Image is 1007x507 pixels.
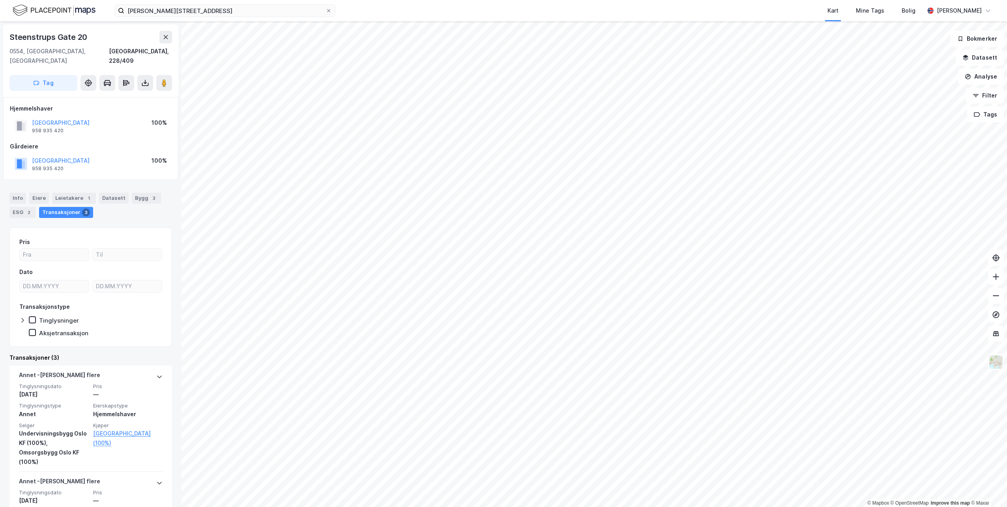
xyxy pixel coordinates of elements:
div: Transaksjonstype [19,302,70,312]
span: Kjøper [93,422,163,429]
a: Mapbox [867,500,889,506]
span: Tinglysningsdato [19,383,88,390]
img: Z [988,355,1003,370]
div: [DATE] [19,496,88,505]
div: Eiere [29,193,49,204]
div: Kart [827,6,839,15]
div: Omsorgsbygg Oslo KF (100%) [19,448,88,467]
input: DD.MM.YYYY [93,280,162,292]
div: 958 935 420 [32,128,64,134]
span: Pris [93,489,163,496]
img: logo.f888ab2527a4732fd821a326f86c7f29.svg [13,4,95,17]
div: 2 [25,208,33,216]
button: Bokmerker [951,31,1004,47]
div: Gårdeiere [10,142,172,151]
div: Kontrollprogram for chat [968,469,1007,507]
a: [GEOGRAPHIC_DATA] (100%) [93,429,163,448]
div: Annet [19,409,88,419]
div: [DATE] [19,390,88,399]
input: DD.MM.YYYY [20,280,89,292]
div: 3 [82,208,90,216]
button: Tags [967,107,1004,122]
input: Til [93,249,162,261]
div: Bygg [132,193,161,204]
div: Datasett [99,193,129,204]
button: Filter [966,88,1004,103]
span: Pris [93,383,163,390]
div: [PERSON_NAME] [937,6,982,15]
div: 100% [152,156,167,165]
div: — [93,390,163,399]
div: Undervisningsbygg Oslo KF (100%), [19,429,88,448]
div: Steenstrups Gate 20 [9,31,89,43]
div: Annet - [PERSON_NAME] flere [19,370,100,383]
div: Hjemmelshaver [10,104,172,113]
div: Leietakere [52,193,96,204]
input: Fra [20,249,89,261]
button: Datasett [956,50,1004,66]
button: Tag [9,75,77,91]
div: Transaksjoner [39,207,93,218]
div: Dato [19,267,33,277]
div: Aksjetransaksjon [39,329,88,337]
a: OpenStreetMap [891,500,929,506]
div: Pris [19,237,30,247]
div: 3 [150,194,158,202]
div: — [93,496,163,505]
a: Improve this map [931,500,970,506]
div: Mine Tags [856,6,884,15]
span: Tinglysningsdato [19,489,88,496]
span: Selger [19,422,88,429]
div: 958 935 420 [32,165,64,172]
div: 1 [85,194,93,202]
div: 100% [152,118,167,128]
div: Tinglysninger [39,317,79,324]
div: Info [9,193,26,204]
div: Hjemmelshaver [93,409,163,419]
div: Bolig [902,6,915,15]
div: ESG [9,207,36,218]
div: Transaksjoner (3) [9,353,172,362]
span: Eierskapstype [93,402,163,409]
div: [GEOGRAPHIC_DATA], 228/409 [109,47,172,66]
div: 0554, [GEOGRAPHIC_DATA], [GEOGRAPHIC_DATA] [9,47,109,66]
div: Annet - [PERSON_NAME] flere [19,477,100,489]
button: Analyse [958,69,1004,84]
input: Søk på adresse, matrikkel, gårdeiere, leietakere eller personer [124,5,326,17]
span: Tinglysningstype [19,402,88,409]
iframe: Chat Widget [968,469,1007,507]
